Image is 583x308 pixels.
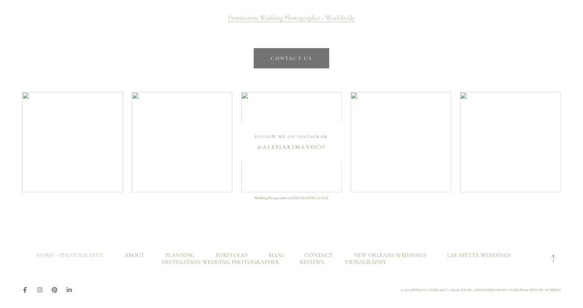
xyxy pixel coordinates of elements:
a: Destination Wedding Photographer [162,259,279,266]
a: Portfolio [215,252,248,259]
a: @alesiakimandco [255,144,328,151]
a: Lafayette Weddings [447,252,511,259]
a: Home - Photography [37,252,103,259]
img: 481623661_18395797606101049_4699692479691458417_n.jpg [351,92,451,192]
a: Planning [165,252,195,259]
img: 481971069_18395805211101049_7648914505553702510_n.jpg [132,92,232,192]
img: 481571221_18395798884101049_7724456245826225260_n.jpg [241,92,342,192]
a: New Orleans Weddings [354,252,426,259]
img: 487940221_18401980213101049_3230808200480228327_n.jpg [22,92,123,192]
a: Contact us [254,48,330,68]
a: Reviews [300,259,324,266]
span: Wedding Photographer in [GEOGRAPHIC_DATA] [255,196,329,200]
a: Destination Wedding Photographer - Worldwide [228,14,355,22]
img: 474530474_18390609931101049_459268193397217519_n.jpg [460,92,561,192]
h5: FOLLOW ME ON INSTAGRAM [255,134,328,140]
p: © 2025 [PERSON_NAME] and Co. Email: [EMAIL_ADDRESS][DOMAIN_NAME] Phone: [PHONE_NUMBER] [401,287,561,293]
a: Blog [268,252,284,259]
a: Contact [305,252,333,259]
a: About [124,252,145,259]
span: Contact us [271,55,312,61]
a: Videography [345,259,386,266]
